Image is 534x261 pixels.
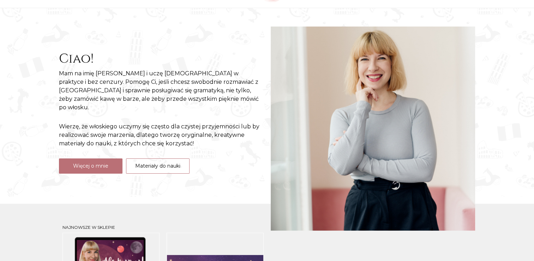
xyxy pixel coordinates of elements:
[126,158,190,174] a: Materiały do nauki
[59,51,264,66] h2: Ciao!
[59,122,264,148] p: Wierzę, że włoskiego uczymy się często dla czystej przyjemności lub by realizować swoje marzenia,...
[59,69,264,112] p: Mam na imię [PERSON_NAME] i uczę [DEMOGRAPHIC_DATA] w praktyce i bez cenzury. Pomogę Ci, jeśli ch...
[62,225,264,230] h3: Najnowsze w sklepie
[59,158,122,174] a: Więcej o mnie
